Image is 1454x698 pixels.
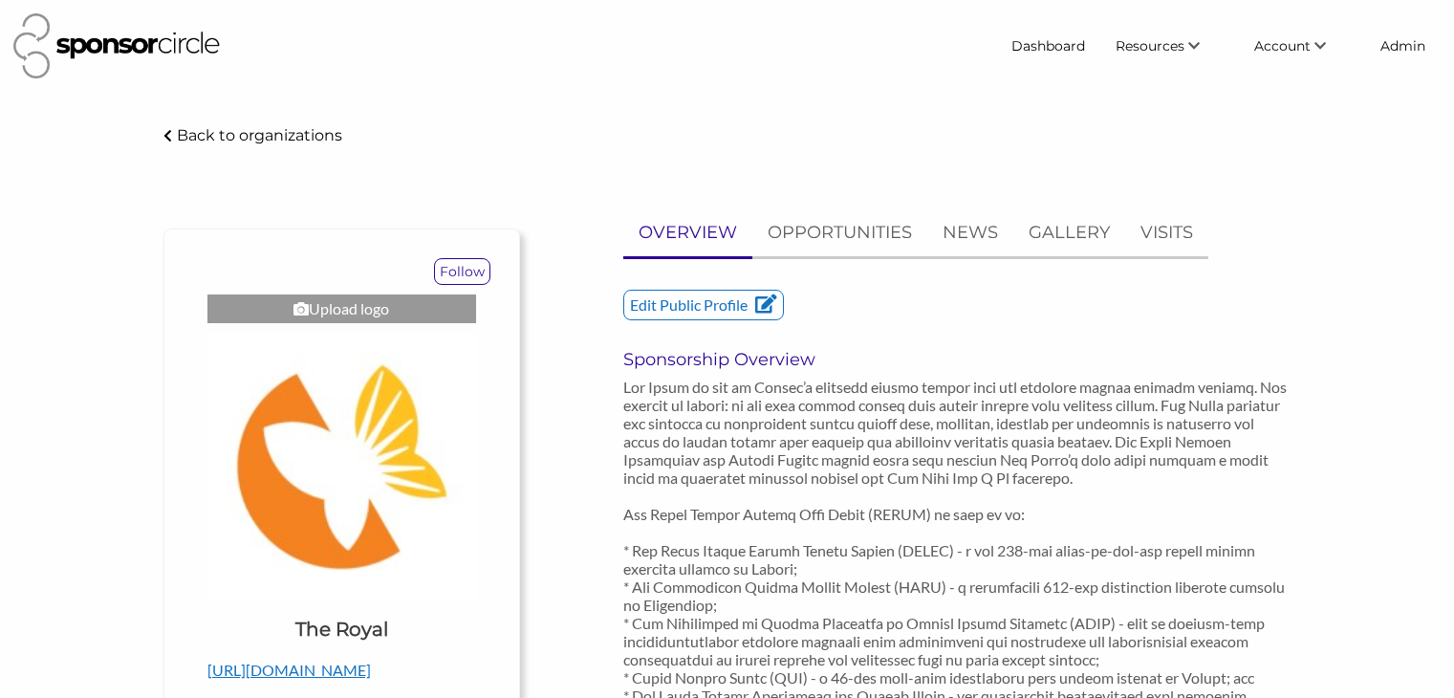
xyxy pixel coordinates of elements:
[207,658,476,683] p: [URL][DOMAIN_NAME]
[13,13,220,78] img: Sponsor Circle Logo
[207,294,476,323] div: Upload logo
[943,219,998,247] p: NEWS
[1254,37,1311,55] span: Account
[996,29,1100,63] a: Dashboard
[1239,29,1365,63] li: Account
[623,349,1291,370] h6: Sponsorship Overview
[768,219,912,247] p: OPPORTUNITIES
[207,333,476,601] img: The Royal Logo
[1140,219,1193,247] p: VISITS
[1365,29,1441,63] a: Admin
[1116,37,1184,55] span: Resources
[1029,219,1110,247] p: GALLERY
[1100,29,1239,63] li: Resources
[624,291,783,319] p: Edit Public Profile
[295,616,388,643] h1: The Royal
[177,126,342,144] p: Back to organizations
[435,259,489,284] p: Follow
[639,219,737,247] p: OVERVIEW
